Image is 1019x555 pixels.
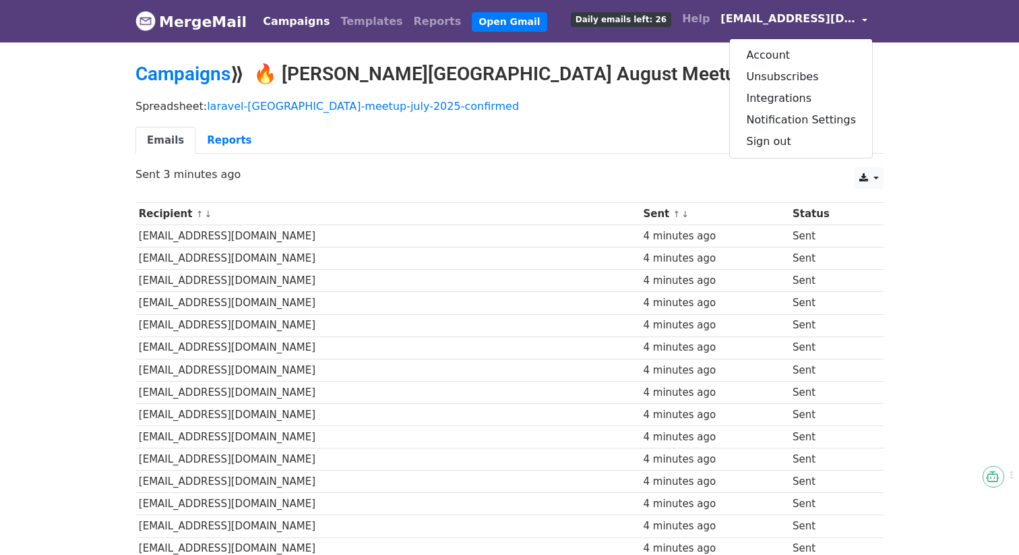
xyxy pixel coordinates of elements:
[720,11,855,27] span: [EMAIL_ADDRESS][DOMAIN_NAME]
[643,251,786,266] div: 4 minutes ago
[789,381,871,403] td: Sent
[643,273,786,289] div: 4 minutes ago
[789,515,871,537] td: Sent
[135,247,640,270] td: [EMAIL_ADDRESS][DOMAIN_NAME]
[135,359,640,381] td: [EMAIL_ADDRESS][DOMAIN_NAME]
[643,430,786,445] div: 4 minutes ago
[135,337,640,359] td: [EMAIL_ADDRESS][DOMAIN_NAME]
[715,5,873,37] a: [EMAIL_ADDRESS][DOMAIN_NAME]
[789,270,871,292] td: Sent
[677,5,715,32] a: Help
[643,407,786,423] div: 4 minutes ago
[789,337,871,359] td: Sent
[196,209,204,219] a: ↑
[135,11,156,31] img: MergeMail logo
[135,63,230,85] a: Campaigns
[730,131,872,152] a: Sign out
[789,359,871,381] td: Sent
[135,270,640,292] td: [EMAIL_ADDRESS][DOMAIN_NAME]
[135,63,884,86] h2: ⟫ 🔥 [PERSON_NAME][GEOGRAPHIC_DATA] August Meetup is here!
[643,385,786,401] div: 4 minutes ago
[730,88,872,109] a: Integrations
[952,490,1019,555] iframe: Chat Widget
[408,8,467,35] a: Reports
[643,363,786,378] div: 4 minutes ago
[135,292,640,314] td: [EMAIL_ADDRESS][DOMAIN_NAME]
[789,448,871,471] td: Sent
[789,292,871,314] td: Sent
[643,452,786,467] div: 4 minutes ago
[135,167,884,181] p: Sent 3 minutes ago
[789,247,871,270] td: Sent
[135,426,640,448] td: [EMAIL_ADDRESS][DOMAIN_NAME]
[789,403,871,426] td: Sent
[135,403,640,426] td: [EMAIL_ADDRESS][DOMAIN_NAME]
[571,12,671,27] span: Daily emails left: 26
[135,203,640,225] th: Recipient
[472,12,547,32] a: Open Gmail
[195,127,263,154] a: Reports
[640,203,789,225] th: Sent
[789,203,871,225] th: Status
[789,493,871,515] td: Sent
[789,314,871,337] td: Sent
[643,295,786,311] div: 4 minutes ago
[135,448,640,471] td: [EMAIL_ADDRESS][DOMAIN_NAME]
[135,7,247,36] a: MergeMail
[681,209,689,219] a: ↓
[257,8,335,35] a: Campaigns
[207,100,519,113] a: laravel-[GEOGRAPHIC_DATA]-meetup-july-2025-confirmed
[135,493,640,515] td: [EMAIL_ADDRESS][DOMAIN_NAME]
[135,314,640,337] td: [EMAIL_ADDRESS][DOMAIN_NAME]
[789,426,871,448] td: Sent
[729,38,873,158] div: [EMAIL_ADDRESS][DOMAIN_NAME]
[643,474,786,490] div: 4 minutes ago
[643,340,786,355] div: 4 minutes ago
[789,225,871,247] td: Sent
[643,519,786,534] div: 4 minutes ago
[643,496,786,512] div: 4 minutes ago
[643,229,786,244] div: 4 minutes ago
[643,318,786,333] div: 4 minutes ago
[789,471,871,493] td: Sent
[565,5,677,32] a: Daily emails left: 26
[730,45,872,66] a: Account
[204,209,212,219] a: ↓
[135,99,884,113] p: Spreadsheet:
[335,8,408,35] a: Templates
[135,225,640,247] td: [EMAIL_ADDRESS][DOMAIN_NAME]
[673,209,681,219] a: ↑
[135,515,640,537] td: [EMAIL_ADDRESS][DOMAIN_NAME]
[135,381,640,403] td: [EMAIL_ADDRESS][DOMAIN_NAME]
[135,471,640,493] td: [EMAIL_ADDRESS][DOMAIN_NAME]
[730,66,872,88] a: Unsubscribes
[135,127,195,154] a: Emails
[730,109,872,131] a: Notification Settings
